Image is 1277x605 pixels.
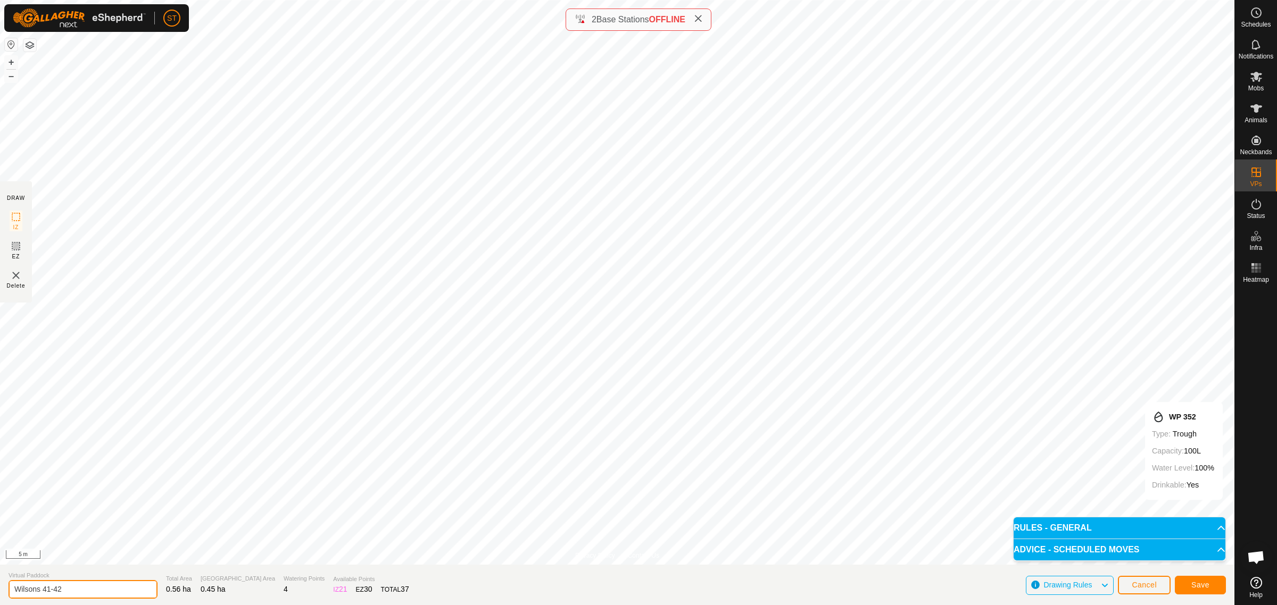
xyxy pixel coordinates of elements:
[201,585,226,593] span: 0.45 ha
[12,253,20,261] span: EZ
[1014,545,1139,554] span: ADVICE - SCHEDULED MOVES
[166,574,192,583] span: Total Area
[1014,517,1225,539] p-accordion-header: RULES - GENERAL
[166,585,191,593] span: 0.56 ha
[1241,21,1271,28] span: Schedules
[628,551,659,560] a: Contact Us
[381,584,409,595] div: TOTAL
[7,282,26,290] span: Delete
[1248,85,1264,91] span: Mobs
[1249,245,1262,251] span: Infra
[9,571,157,580] span: Virtual Paddock
[596,15,649,24] span: Base Stations
[1191,581,1209,589] span: Save
[1247,213,1265,219] span: Status
[1243,276,1269,283] span: Heatmap
[401,585,409,593] span: 37
[1249,592,1263,598] span: Help
[5,38,18,51] button: Reset Map
[284,585,288,593] span: 4
[5,56,18,69] button: +
[1014,539,1225,560] p-accordion-header: ADVICE - SCHEDULED MOVES
[1118,576,1171,594] button: Cancel
[1152,430,1171,438] label: Type:
[1250,181,1262,187] span: VPs
[333,575,409,584] span: Available Points
[1240,149,1272,155] span: Neckbands
[1152,447,1184,455] label: Capacity:
[1239,53,1273,60] span: Notifications
[1175,576,1226,594] button: Save
[7,194,25,202] div: DRAW
[1235,573,1277,602] a: Help
[284,574,325,583] span: Watering Points
[356,584,372,595] div: EZ
[23,39,36,52] button: Map Layers
[5,70,18,82] button: –
[333,584,347,595] div: IZ
[339,585,347,593] span: 21
[1152,461,1214,474] div: 100%
[201,574,275,583] span: [GEOGRAPHIC_DATA] Area
[167,13,177,24] span: ST
[592,15,596,24] span: 2
[10,269,22,282] img: VP
[1173,430,1197,438] span: trough
[1152,464,1195,472] label: Water Level:
[13,9,146,28] img: Gallagher Logo
[364,585,372,593] span: 30
[1240,541,1272,573] div: Open chat
[1014,524,1092,532] span: RULES - GENERAL
[1152,481,1187,489] label: Drinkable:
[13,223,19,231] span: IZ
[649,15,685,24] span: OFFLINE
[1132,581,1157,589] span: Cancel
[1152,444,1214,457] div: 100L
[1043,581,1092,589] span: Drawing Rules
[1152,478,1214,491] div: Yes
[575,551,615,560] a: Privacy Policy
[1152,410,1214,423] div: WP 352
[1245,117,1267,123] span: Animals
